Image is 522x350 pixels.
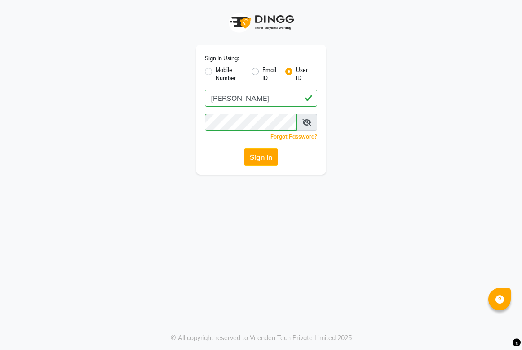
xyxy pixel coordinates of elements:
label: Email ID [262,66,278,82]
button: Sign In [244,148,278,166]
label: Mobile Number [216,66,244,82]
input: Username [205,90,317,107]
a: Forgot Password? [270,133,317,140]
label: User ID [296,66,310,82]
img: logo1.svg [225,9,297,36]
input: Username [205,114,297,131]
iframe: chat widget [484,314,513,341]
label: Sign In Using: [205,54,239,63]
